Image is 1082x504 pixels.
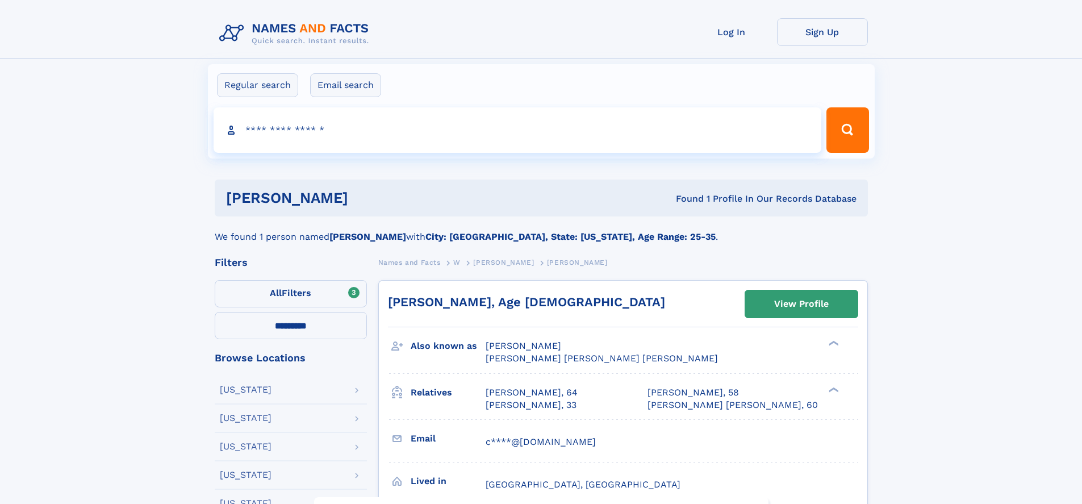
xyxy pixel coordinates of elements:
[826,107,868,153] button: Search Button
[411,336,486,356] h3: Also known as
[310,73,381,97] label: Email search
[777,18,868,46] a: Sign Up
[214,107,822,153] input: search input
[220,385,271,394] div: [US_STATE]
[745,290,858,318] a: View Profile
[411,383,486,402] h3: Relatives
[826,386,839,393] div: ❯
[270,288,282,298] span: All
[226,191,512,205] h1: [PERSON_NAME]
[473,255,534,269] a: [PERSON_NAME]
[220,414,271,423] div: [US_STATE]
[486,479,680,490] span: [GEOGRAPHIC_DATA], [GEOGRAPHIC_DATA]
[473,259,534,266] span: [PERSON_NAME]
[486,353,718,364] span: [PERSON_NAME] [PERSON_NAME] [PERSON_NAME]
[486,399,576,411] a: [PERSON_NAME], 33
[647,386,739,399] a: [PERSON_NAME], 58
[453,259,461,266] span: W
[547,259,608,266] span: [PERSON_NAME]
[329,231,406,242] b: [PERSON_NAME]
[453,255,461,269] a: W
[686,18,777,46] a: Log In
[220,470,271,480] div: [US_STATE]
[774,291,829,317] div: View Profile
[215,280,367,307] label: Filters
[411,472,486,491] h3: Lived in
[486,340,561,351] span: [PERSON_NAME]
[215,257,367,268] div: Filters
[378,255,441,269] a: Names and Facts
[425,231,716,242] b: City: [GEOGRAPHIC_DATA], State: [US_STATE], Age Range: 25-35
[826,340,839,347] div: ❯
[486,386,578,399] a: [PERSON_NAME], 64
[215,216,868,244] div: We found 1 person named with .
[217,73,298,97] label: Regular search
[220,442,271,451] div: [US_STATE]
[215,18,378,49] img: Logo Names and Facts
[411,429,486,448] h3: Email
[388,295,665,309] a: [PERSON_NAME], Age [DEMOGRAPHIC_DATA]
[647,399,818,411] a: [PERSON_NAME] [PERSON_NAME], 60
[215,353,367,363] div: Browse Locations
[512,193,857,205] div: Found 1 Profile In Our Records Database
